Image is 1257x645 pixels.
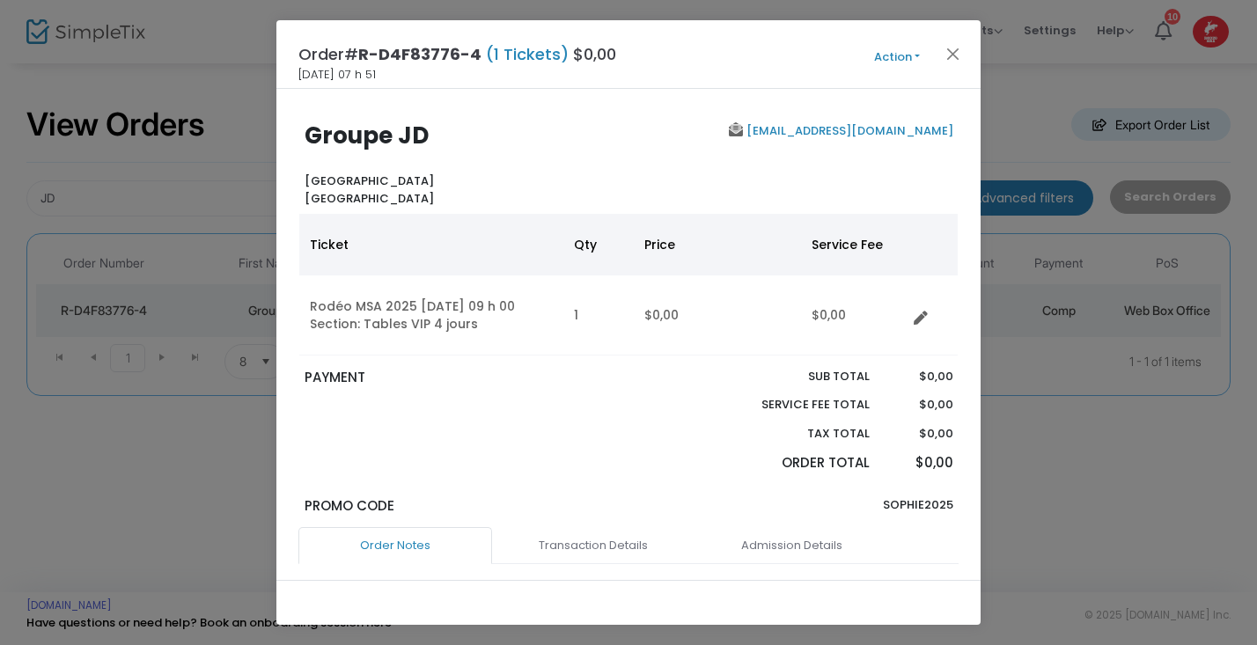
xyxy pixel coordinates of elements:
[801,214,907,275] th: Service Fee
[496,527,690,564] a: Transaction Details
[634,214,801,275] th: Price
[298,527,492,564] a: Order Notes
[299,214,958,355] div: Data table
[299,275,563,355] td: Rodéo MSA 2025 [DATE] 09 h 00 Section: Tables VIP 4 jours
[720,453,870,473] p: Order Total
[720,368,870,385] p: Sub total
[743,122,953,139] a: [EMAIL_ADDRESS][DOMAIN_NAME]
[299,214,563,275] th: Ticket
[801,275,907,355] td: $0,00
[886,396,952,414] p: $0,00
[886,453,952,473] p: $0,00
[634,275,801,355] td: $0,00
[298,66,376,84] span: [DATE] 07 h 51
[628,496,961,528] div: SOPHIE2025
[298,42,616,66] h4: Order# $0,00
[942,42,965,65] button: Close
[305,368,621,388] p: PAYMENT
[886,425,952,443] p: $0,00
[886,368,952,385] p: $0,00
[720,425,870,443] p: Tax Total
[563,275,634,355] td: 1
[481,43,573,65] span: (1 Tickets)
[563,214,634,275] th: Qty
[305,120,429,151] b: Groupe JD
[358,43,481,65] span: R-D4F83776-4
[844,48,950,67] button: Action
[720,396,870,414] p: Service Fee Total
[695,527,888,564] a: Admission Details
[305,496,621,517] p: Promo Code
[305,172,434,207] b: [GEOGRAPHIC_DATA] [GEOGRAPHIC_DATA]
